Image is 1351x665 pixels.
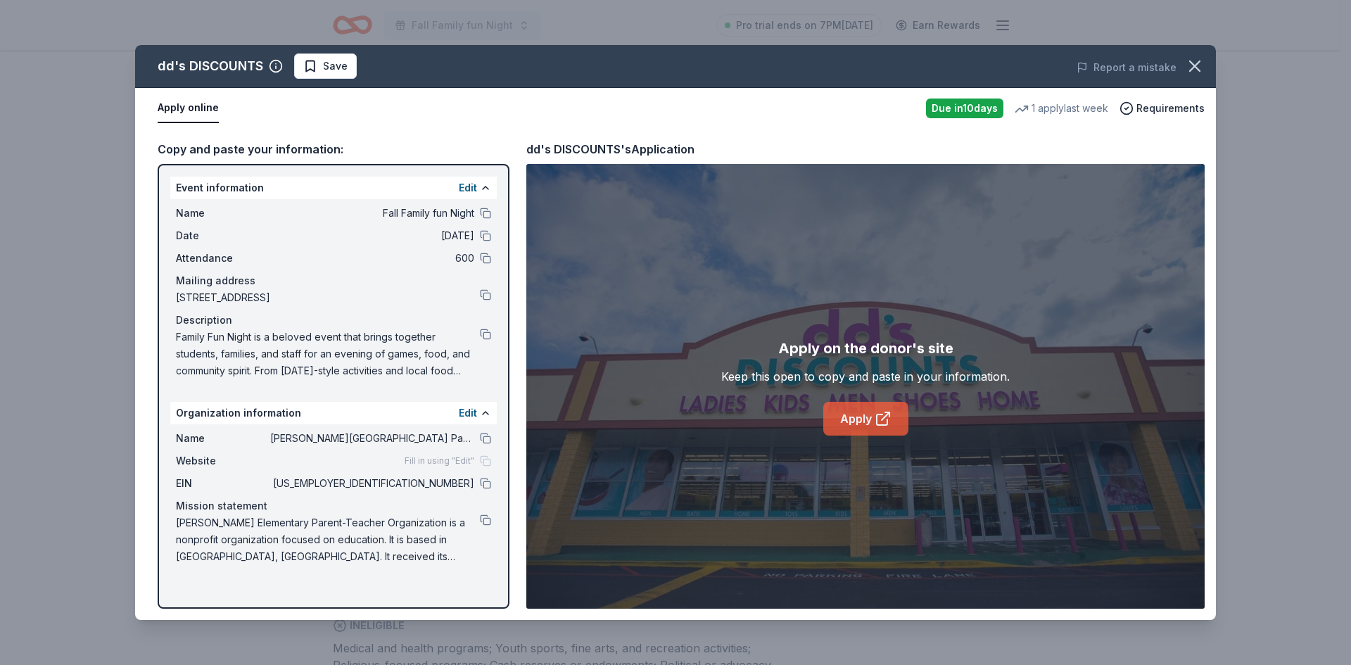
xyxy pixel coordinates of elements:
div: Mission statement [176,498,491,514]
div: dd's DISCOUNTS's Application [526,140,694,158]
div: Copy and paste your information: [158,140,509,158]
span: Attendance [176,250,270,267]
span: [STREET_ADDRESS] [176,289,480,306]
div: 1 apply last week [1015,100,1108,117]
button: Requirements [1120,100,1205,117]
span: Family Fun Night is a beloved event that brings together students, families, and staff for an eve... [176,329,480,379]
div: Keep this open to copy and paste in your information. [721,368,1010,385]
div: Apply on the donor's site [778,337,953,360]
span: Fall Family fun Night [270,205,474,222]
button: Report a mistake [1077,59,1176,76]
span: EIN [176,475,270,492]
span: Website [176,452,270,469]
span: Name [176,430,270,447]
span: [US_EMPLOYER_IDENTIFICATION_NUMBER] [270,475,474,492]
span: Requirements [1136,100,1205,117]
div: Description [176,312,491,329]
span: Fill in using "Edit" [405,455,474,467]
a: Apply [823,402,908,436]
span: [DATE] [270,227,474,244]
span: Name [176,205,270,222]
span: [PERSON_NAME][GEOGRAPHIC_DATA] Parent-Teacher Organization [270,430,474,447]
span: Date [176,227,270,244]
span: Save [323,58,348,75]
div: Due in 10 days [926,99,1003,118]
span: 600 [270,250,474,267]
div: Mailing address [176,272,491,289]
button: Apply online [158,94,219,123]
div: dd's DISCOUNTS [158,55,263,77]
button: Save [294,53,357,79]
button: Edit [459,179,477,196]
div: Event information [170,177,497,199]
div: Organization information [170,402,497,424]
button: Edit [459,405,477,422]
span: [PERSON_NAME] Elementary Parent-Teacher Organization is a nonprofit organization focused on educa... [176,514,480,565]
